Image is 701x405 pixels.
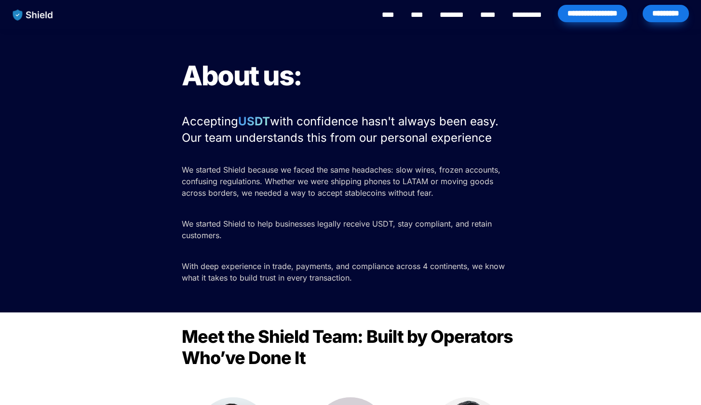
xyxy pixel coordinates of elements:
img: website logo [8,5,58,25]
span: Meet the Shield Team: Built by Operators Who’ve Done It [182,326,516,368]
strong: USDT [238,114,270,128]
span: About us: [182,59,302,92]
span: We started Shield to help businesses legally receive USDT, stay compliant, and retain customers. [182,219,494,240]
span: with confidence hasn't always been easy. Our team understands this from our personal experience [182,114,502,145]
span: With deep experience in trade, payments, and compliance across 4 continents, we know what it take... [182,261,507,283]
span: Accepting [182,114,238,128]
span: We started Shield because we faced the same headaches: slow wires, frozen accounts, confusing reg... [182,165,503,198]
